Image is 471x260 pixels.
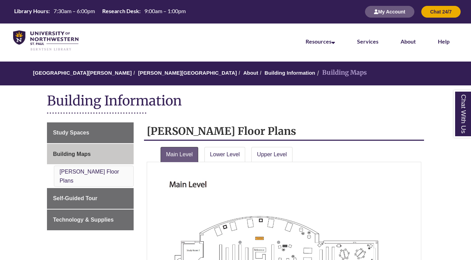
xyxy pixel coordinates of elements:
a: Chat 24/7 [421,9,461,15]
a: About [243,70,258,76]
th: Library Hours: [11,7,51,15]
div: Guide Page Menu [47,122,133,230]
a: About [401,38,416,45]
a: Hours Today [11,7,189,17]
a: Upper Level [251,147,292,162]
img: UNWSP Library Logo [13,30,78,51]
a: Lower Level [204,147,245,162]
span: Self-Guided Tour [53,195,97,201]
a: My Account [365,9,414,15]
a: Building Maps [47,144,133,165]
span: Technology & Supplies [53,217,114,223]
span: 7:30am – 6:00pm [54,8,95,14]
li: Building Maps [315,68,367,78]
a: Technology & Supplies [47,210,133,230]
button: Chat 24/7 [421,6,461,18]
a: Study Spaces [47,122,133,143]
table: Hours Today [11,7,189,16]
th: Research Desk: [99,7,142,15]
button: My Account [365,6,414,18]
a: [PERSON_NAME] Floor Plans [59,169,119,184]
span: Study Spaces [53,130,89,136]
a: Help [438,38,450,45]
a: Building Information [265,70,315,76]
a: Services [357,38,378,45]
a: [PERSON_NAME][GEOGRAPHIC_DATA] [138,70,237,76]
a: Self-Guided Tour [47,188,133,209]
span: 9:00am – 1:00pm [144,8,186,14]
a: Main Level [161,147,198,162]
span: Building Maps [53,151,90,157]
h2: [PERSON_NAME] Floor Plans [144,122,424,141]
a: [GEOGRAPHIC_DATA][PERSON_NAME] [33,70,132,76]
h1: Building Information [47,92,424,111]
a: Resources [306,38,335,45]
